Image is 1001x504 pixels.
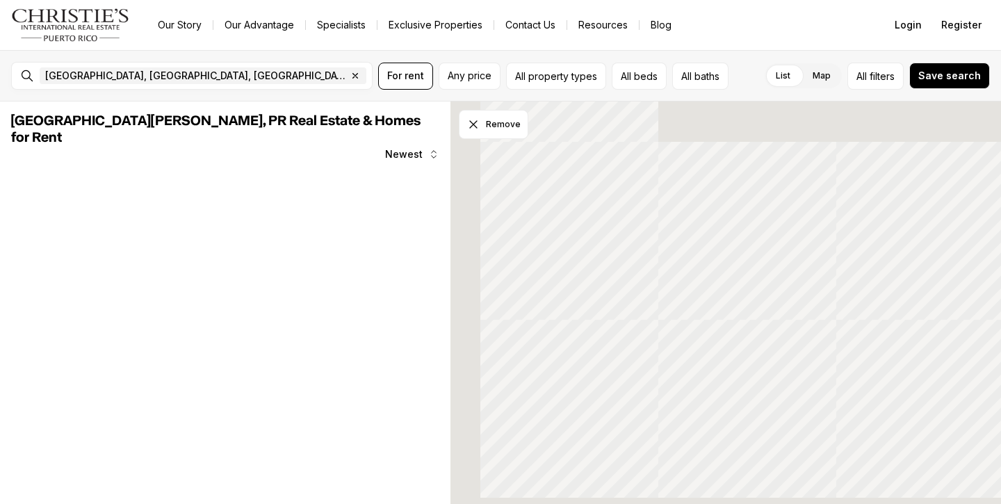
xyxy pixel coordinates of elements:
[941,19,982,31] span: Register
[886,11,930,39] button: Login
[801,63,842,88] label: Map
[306,15,377,35] a: Specialists
[870,69,895,83] span: filters
[612,63,667,90] button: All beds
[933,11,990,39] button: Register
[45,70,347,81] span: [GEOGRAPHIC_DATA], [GEOGRAPHIC_DATA], [GEOGRAPHIC_DATA]
[213,15,305,35] a: Our Advantage
[909,63,990,89] button: Save search
[439,63,500,90] button: Any price
[387,70,424,81] span: For rent
[378,63,433,90] button: For rent
[765,63,801,88] label: List
[856,69,867,83] span: All
[377,140,448,168] button: Newest
[11,8,130,42] img: logo
[448,70,491,81] span: Any price
[672,63,729,90] button: All baths
[640,15,683,35] a: Blog
[377,15,494,35] a: Exclusive Properties
[385,149,423,160] span: Newest
[918,70,981,81] span: Save search
[11,114,421,145] span: [GEOGRAPHIC_DATA][PERSON_NAME], PR Real Estate & Homes for Rent
[567,15,639,35] a: Resources
[147,15,213,35] a: Our Story
[506,63,606,90] button: All property types
[459,110,528,139] button: Dismiss drawing
[494,15,567,35] button: Contact Us
[895,19,922,31] span: Login
[847,63,904,90] button: Allfilters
